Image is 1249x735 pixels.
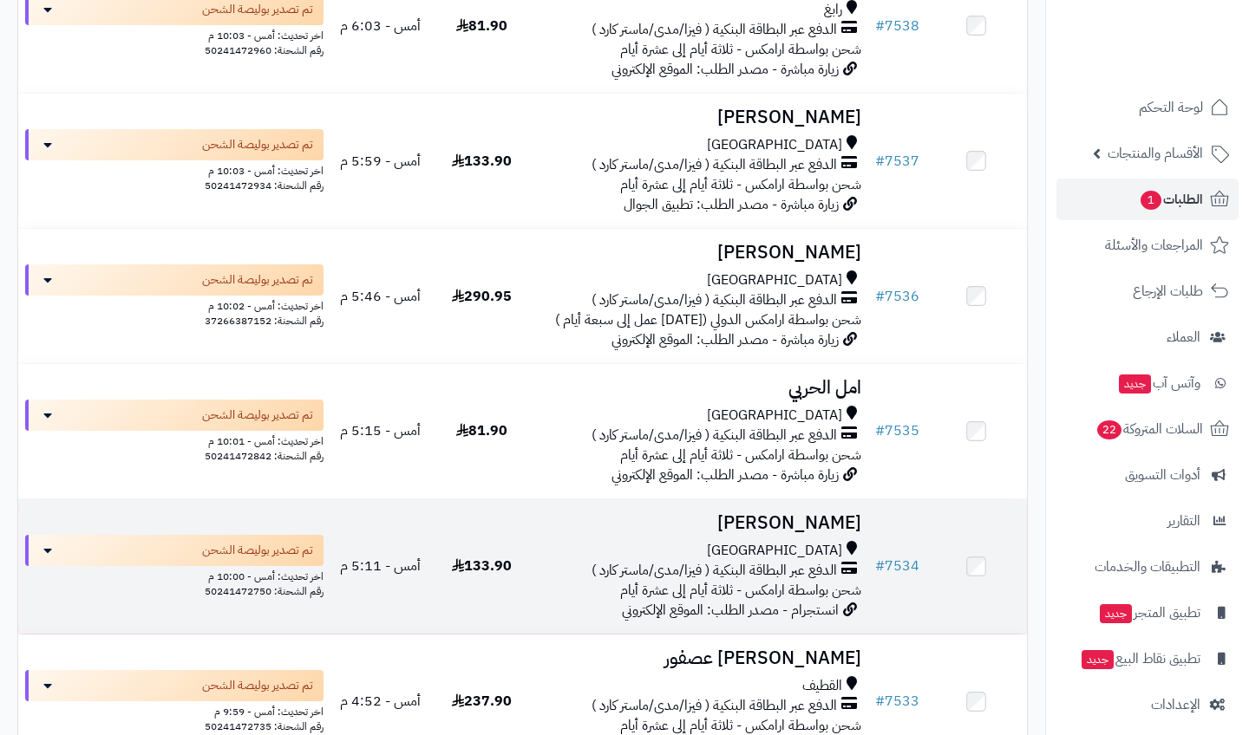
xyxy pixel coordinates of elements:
span: 1 [1140,190,1161,210]
a: الإعدادات [1056,684,1239,725]
span: أدوات التسويق [1125,463,1200,487]
span: [GEOGRAPHIC_DATA] [707,270,842,290]
span: جديد [1100,604,1132,623]
a: وآتس آبجديد [1056,362,1239,404]
span: تطبيق نقاط البيع [1080,647,1200,671]
span: رقم الشحنة: 50241472960 [205,42,324,58]
span: أمس - 4:52 م [340,691,421,712]
span: 81.90 [456,16,507,36]
span: انستجرام - مصدر الطلب: الموقع الإلكتروني [622,600,839,621]
span: 81.90 [456,420,507,441]
span: أمس - 5:11 م [340,556,421,576]
span: التقارير [1167,509,1200,533]
span: رقم الشحنة: 50241472750 [205,583,324,599]
span: # [875,151,885,172]
span: جديد [1119,374,1151,394]
span: 290.95 [452,286,512,307]
a: #7536 [875,286,919,307]
a: #7533 [875,691,919,712]
a: لوحة التحكم [1056,87,1239,128]
span: 133.90 [452,556,512,576]
a: أدوات التسويق [1056,454,1239,496]
span: تطبيق المتجر [1098,601,1200,625]
span: رقم الشحنة: 37266387152 [205,313,324,328]
span: زيارة مباشرة - مصدر الطلب: الموقع الإلكتروني [611,59,839,80]
span: 133.90 [452,151,512,172]
span: الدفع عبر البطاقة البنكية ( فيزا/مدى/ماستر كارد ) [592,155,837,175]
span: جديد [1082,650,1114,669]
a: #7534 [875,556,919,576]
a: طلبات الإرجاع [1056,270,1239,312]
span: # [875,286,885,307]
span: # [875,556,885,576]
span: الدفع عبر البطاقة البنكية ( فيزا/مدى/ماستر كارد ) [592,561,837,581]
a: الطلبات1 [1056,179,1239,220]
span: [GEOGRAPHIC_DATA] [707,406,842,426]
div: اخر تحديث: أمس - 10:03 م [25,160,324,179]
span: تم تصدير بوليصة الشحن [202,677,313,694]
span: الطلبات [1139,187,1203,211]
span: تم تصدير بوليصة الشحن [202,1,313,18]
a: #7538 [875,16,919,36]
span: شحن بواسطة ارامكس الدولي ([DATE] عمل إلى سبعة أيام ) [555,309,861,330]
span: شحن بواسطة ارامكس - ثلاثة أيام إلى عشرة أيام [620,445,861,465]
span: شحن بواسطة ارامكس - ثلاثة أيام إلى عشرة أيام [620,580,861,601]
span: رقم الشحنة: 50241472735 [205,719,324,734]
span: # [875,420,885,441]
span: الأقسام والمنتجات [1108,141,1203,166]
div: اخر تحديث: أمس - 10:01 م [25,431,324,449]
span: الدفع عبر البطاقة البنكية ( فيزا/مدى/ماستر كارد ) [592,290,837,310]
span: رقم الشحنة: 50241472842 [205,448,324,464]
h3: امل الحربي [539,378,860,398]
span: زيارة مباشرة - مصدر الطلب: تطبيق الجوال [624,194,839,215]
span: أمس - 5:59 م [340,151,421,172]
a: السلات المتروكة22 [1056,408,1239,450]
a: تطبيق المتجرجديد [1056,592,1239,634]
span: تم تصدير بوليصة الشحن [202,271,313,289]
a: المراجعات والأسئلة [1056,224,1239,266]
a: التقارير [1056,500,1239,542]
a: #7537 [875,151,919,172]
a: التطبيقات والخدمات [1056,546,1239,588]
span: تم تصدير بوليصة الشحن [202,136,313,153]
span: الإعدادات [1151,693,1200,717]
span: القطيف [802,676,842,696]
h3: [PERSON_NAME] [539,513,860,533]
a: #7535 [875,420,919,441]
span: وآتس آب [1117,371,1200,395]
span: [GEOGRAPHIC_DATA] [707,135,842,155]
span: زيارة مباشرة - مصدر الطلب: الموقع الإلكتروني [611,329,839,350]
span: الدفع عبر البطاقة البنكية ( فيزا/مدى/ماستر كارد ) [592,20,837,40]
span: شحن بواسطة ارامكس - ثلاثة أيام إلى عشرة أيام [620,39,861,60]
img: logo-2.png [1131,31,1233,68]
span: # [875,16,885,36]
div: اخر تحديث: أمس - 9:59 م [25,701,324,719]
a: تطبيق نقاط البيعجديد [1056,638,1239,680]
span: تم تصدير بوليصة الشحن [202,407,313,424]
span: شحن بواسطة ارامكس - ثلاثة أيام إلى عشرة أيام [620,174,861,195]
span: # [875,691,885,712]
div: اخر تحديث: أمس - 10:02 م [25,296,324,314]
div: اخر تحديث: أمس - 10:00 م [25,566,324,584]
span: طلبات الإرجاع [1133,279,1203,303]
span: السلات المتروكة [1095,417,1203,441]
span: أمس - 5:15 م [340,420,421,441]
a: العملاء [1056,316,1239,358]
span: العملاء [1167,325,1200,349]
h3: [PERSON_NAME] [539,243,860,263]
h3: [PERSON_NAME] [539,107,860,127]
span: زيارة مباشرة - مصدر الطلب: الموقع الإلكتروني [611,465,839,485]
span: 237.90 [452,691,512,712]
span: تم تصدير بوليصة الشحن [202,542,313,559]
span: لوحة التحكم [1139,95,1203,120]
span: 22 [1096,420,1122,439]
span: المراجعات والأسئلة [1105,233,1203,257]
span: الدفع عبر البطاقة البنكية ( فيزا/مدى/ماستر كارد ) [592,426,837,446]
div: اخر تحديث: أمس - 10:03 م [25,25,324,43]
span: أمس - 5:46 م [340,286,421,307]
span: التطبيقات والخدمات [1095,555,1200,579]
span: أمس - 6:03 م [340,16,421,36]
h3: [PERSON_NAME] عصفور [539,648,860,668]
span: [GEOGRAPHIC_DATA] [707,541,842,561]
span: الدفع عبر البطاقة البنكية ( فيزا/مدى/ماستر كارد ) [592,696,837,716]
